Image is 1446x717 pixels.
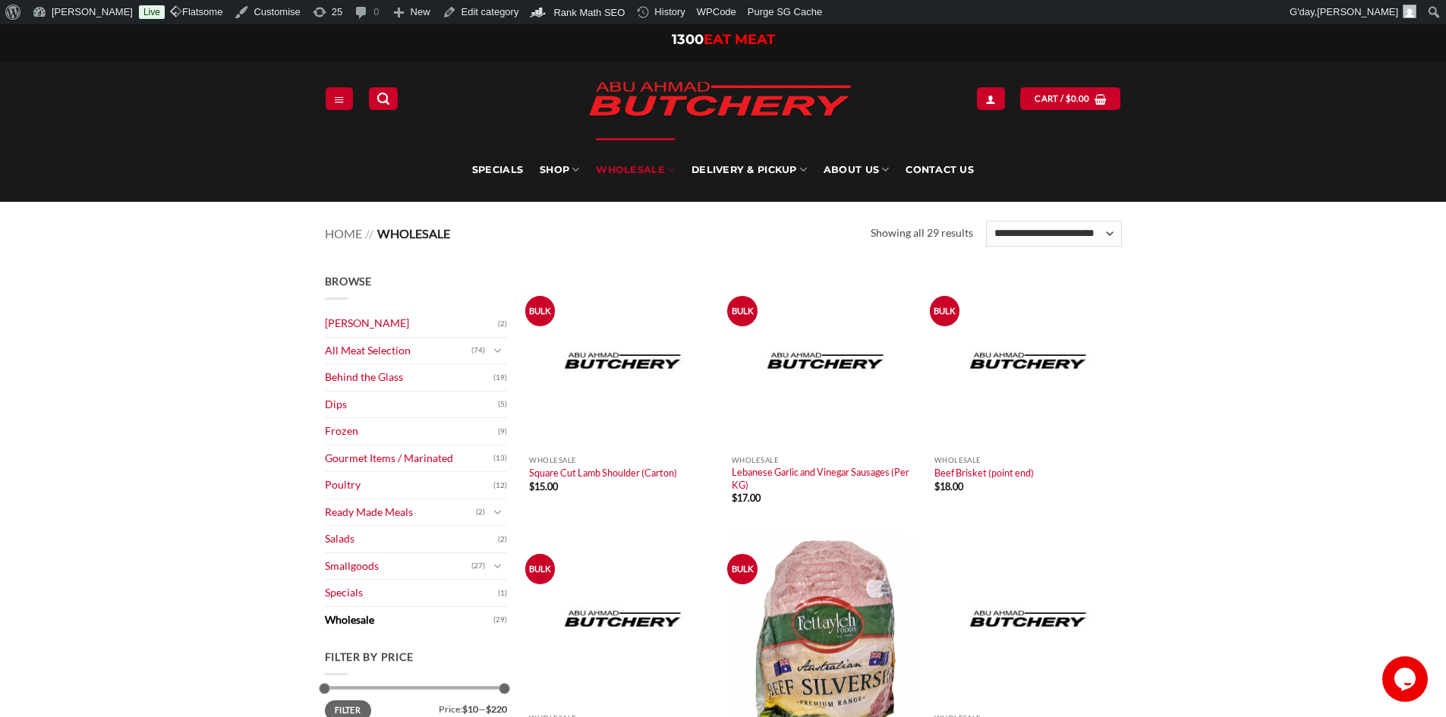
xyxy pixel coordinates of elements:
[732,492,737,504] span: $
[732,456,919,464] p: Wholesale
[732,492,761,504] bdi: 17.00
[529,480,534,492] span: $
[493,474,507,497] span: (12)
[489,342,507,359] button: Toggle
[1035,92,1089,105] span: Cart /
[986,221,1121,247] select: Shop order
[498,582,507,605] span: (1)
[471,555,485,577] span: (27)
[553,7,625,18] span: Rank Math SEO
[486,703,507,715] span: $220
[498,528,507,551] span: (2)
[365,226,373,241] span: //
[732,273,919,448] img: Placeholder
[529,531,717,706] img: Placeholder
[672,31,775,48] a: 1300EAT MEAT
[1403,5,1416,18] img: Avatar of Zacky Kawtharani
[672,31,704,48] span: 1300
[493,447,507,470] span: (13)
[529,273,717,448] img: Placeholder
[1020,87,1120,109] a: View cart
[325,472,493,498] a: Poultry
[462,703,478,715] span: $10
[489,504,507,520] button: Toggle
[325,364,493,391] a: Behind the Glass
[325,650,414,663] span: Filter by price
[691,138,807,202] a: Delivery & Pickup
[704,31,775,48] span: EAT MEAT
[824,138,889,202] a: About Us
[325,445,493,472] a: Gourmet Items / Marinated
[325,418,498,445] a: Frozen
[476,501,485,524] span: (2)
[529,480,558,492] bdi: 15.00
[934,467,1034,479] a: Beef Brisket (point end)
[325,700,507,714] div: Price: —
[934,531,1122,706] img: Placeholder
[934,480,963,492] bdi: 18.00
[471,339,485,362] span: (74)
[934,480,940,492] span: $
[493,609,507,631] span: (29)
[472,138,523,202] a: Specials
[871,225,973,242] p: Showing all 29 results
[489,558,507,574] button: Toggle
[575,71,864,129] img: Abu Ahmad Butchery
[325,310,498,337] a: [PERSON_NAME]
[325,392,498,418] a: Dips
[369,87,398,109] a: Search
[325,580,498,606] a: Specials
[325,526,498,552] a: Salads
[934,456,1122,464] p: Wholesale
[325,553,471,580] a: Smallgoods
[325,499,476,526] a: Ready Made Meals
[1066,92,1071,105] span: $
[325,275,372,288] span: Browse
[540,138,579,202] a: SHOP
[977,87,1004,109] a: My account
[325,607,493,634] a: Wholesale
[596,138,675,202] a: Wholesale
[498,420,507,443] span: (9)
[529,467,677,479] a: Square Cut Lamb Shoulder (Carton)
[326,87,353,109] a: Menu
[1382,656,1431,702] iframe: chat widget
[498,313,507,335] span: (2)
[906,138,974,202] a: Contact Us
[732,466,919,491] a: Lebanese Garlic and Vinegar Sausages (Per KG)
[325,338,471,364] a: All Meat Selection
[1066,93,1090,103] bdi: 0.00
[934,273,1122,448] img: Placeholder
[325,226,362,241] a: Home
[493,366,507,389] span: (19)
[377,226,450,241] span: Wholesale
[498,393,507,416] span: (5)
[139,5,165,19] a: Live
[529,456,717,464] p: Wholesale
[1317,6,1398,17] span: [PERSON_NAME]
